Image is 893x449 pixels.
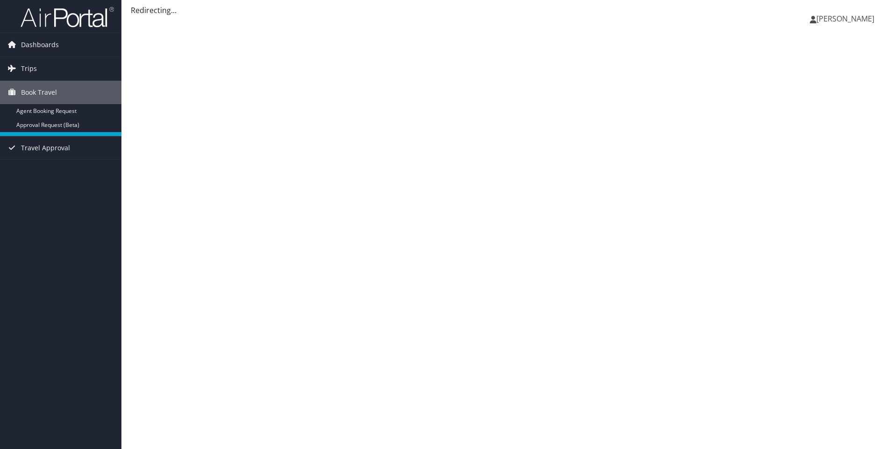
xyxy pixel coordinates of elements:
[21,136,70,160] span: Travel Approval
[21,6,114,28] img: airportal-logo.png
[810,5,884,33] a: [PERSON_NAME]
[21,33,59,56] span: Dashboards
[21,81,57,104] span: Book Travel
[816,14,874,24] span: [PERSON_NAME]
[21,57,37,80] span: Trips
[131,5,884,16] div: Redirecting...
